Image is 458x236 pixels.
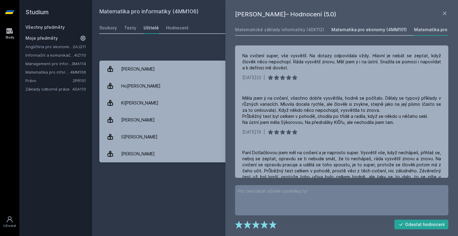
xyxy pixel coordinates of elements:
[70,70,86,75] a: 4MM106
[264,129,265,135] div: |
[3,224,16,228] div: Uživatel
[71,61,86,66] a: 3MA114
[1,24,18,43] a: Study
[25,35,58,41] span: Moje předměty
[25,69,70,75] a: Matematika pro informatiky
[99,95,451,111] a: Kl[PERSON_NAME] 6 hodnocení 4.3
[124,22,136,34] a: Testy
[121,131,158,143] div: S[PERSON_NAME]
[73,78,86,83] a: 2PR101
[25,61,71,67] a: Management pro informatiky a statistiky
[25,25,65,30] a: Všechny předměty
[99,145,451,162] a: [PERSON_NAME] 2 hodnocení 5.0
[121,148,155,160] div: [PERSON_NAME]
[121,114,155,126] div: [PERSON_NAME]
[242,129,261,135] div: [DATE]19
[5,35,14,40] div: Study
[25,44,73,50] a: Angličtina pro ekonomická studia 1 (B2/C1)
[166,25,188,31] div: Hodnocení
[121,80,161,92] div: Ho[PERSON_NAME]
[124,25,136,31] div: Testy
[99,25,117,31] div: Soubory
[99,7,381,17] h2: Matematika pro informatiky (4MM106)
[1,213,18,231] a: Uživatel
[25,52,74,58] a: Informační a komunikační technologie
[242,95,441,125] div: Měla jsem ji na cvičení, všechno dobře vysvětlila, hodně se počítalo. Dělaly se typový příklady v...
[25,86,72,92] a: Základy odborné práce
[73,44,86,49] a: 2AJ211
[144,22,159,34] a: Učitelé
[144,25,159,31] div: Učitelé
[121,97,158,109] div: Kl[PERSON_NAME]
[166,22,188,34] a: Hodnocení
[264,75,265,81] div: |
[99,111,451,128] a: [PERSON_NAME] 7 hodnocení 4.4
[121,63,155,75] div: [PERSON_NAME]
[242,150,441,204] div: Paní Dotlačilovou jsem měl na cvičení a je naprosto super. Vysvětlí vše, když nechápeš, přihlaš s...
[242,53,441,71] div: Na cvičení super, vše vysvětlí. Na dotazy odpovídala vždy. Hlavní je nebát se zeptat, když člověk...
[74,53,86,58] a: 4IZ110
[242,75,261,81] div: [DATE]23
[99,22,117,34] a: Soubory
[25,78,73,84] a: Právo
[99,128,451,145] a: S[PERSON_NAME] 10 hodnocení 5.0
[99,78,451,95] a: Ho[PERSON_NAME] 8 hodnocení 1.0
[72,87,86,91] a: 4SA110
[99,61,451,78] a: [PERSON_NAME] 4 hodnocení 5.0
